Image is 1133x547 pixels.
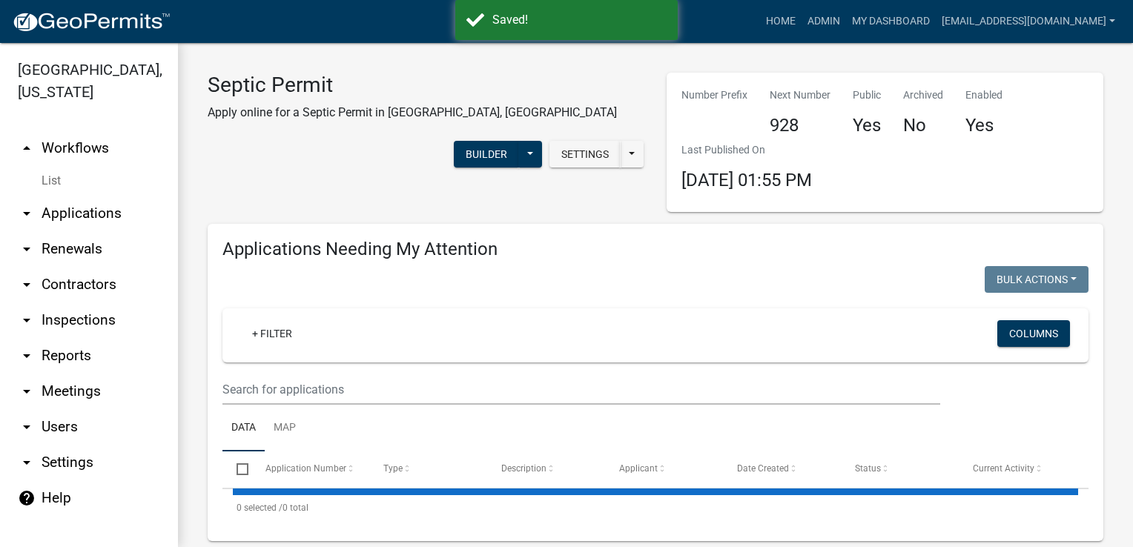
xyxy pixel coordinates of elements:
[383,463,403,474] span: Type
[549,141,621,168] button: Settings
[208,104,617,122] p: Apply online for a Septic Permit in [GEOGRAPHIC_DATA], [GEOGRAPHIC_DATA]
[619,463,658,474] span: Applicant
[605,451,723,487] datatable-header-cell: Applicant
[492,11,667,29] div: Saved!
[237,503,283,513] span: 0 selected /
[18,418,36,436] i: arrow_drop_down
[18,276,36,294] i: arrow_drop_down
[681,142,812,158] p: Last Published On
[853,115,881,136] h4: Yes
[681,87,747,103] p: Number Prefix
[802,7,846,36] a: Admin
[959,451,1077,487] datatable-header-cell: Current Activity
[18,139,36,157] i: arrow_drop_up
[222,239,1089,260] h4: Applications Needing My Attention
[369,451,486,487] datatable-header-cell: Type
[18,454,36,471] i: arrow_drop_down
[973,463,1034,474] span: Current Activity
[853,87,881,103] p: Public
[222,451,251,487] datatable-header-cell: Select
[251,451,369,487] datatable-header-cell: Application Number
[936,7,1121,36] a: [EMAIL_ADDRESS][DOMAIN_NAME]
[903,87,943,103] p: Archived
[18,311,36,329] i: arrow_drop_down
[965,87,1002,103] p: Enabled
[208,73,617,98] h3: Septic Permit
[265,405,305,452] a: Map
[723,451,841,487] datatable-header-cell: Date Created
[222,374,940,405] input: Search for applications
[18,205,36,222] i: arrow_drop_down
[501,463,546,474] span: Description
[770,115,830,136] h4: 928
[965,115,1002,136] h4: Yes
[222,489,1089,526] div: 0 total
[265,463,346,474] span: Application Number
[841,451,959,487] datatable-header-cell: Status
[997,320,1070,347] button: Columns
[903,115,943,136] h4: No
[681,170,812,190] span: [DATE] 01:55 PM
[770,87,830,103] p: Next Number
[240,320,304,347] a: + Filter
[18,347,36,365] i: arrow_drop_down
[760,7,802,36] a: Home
[222,405,265,452] a: Data
[846,7,936,36] a: My Dashboard
[18,382,36,400] i: arrow_drop_down
[18,240,36,258] i: arrow_drop_down
[487,451,605,487] datatable-header-cell: Description
[18,489,36,507] i: help
[855,463,881,474] span: Status
[454,141,519,168] button: Builder
[737,463,789,474] span: Date Created
[985,266,1089,293] button: Bulk Actions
